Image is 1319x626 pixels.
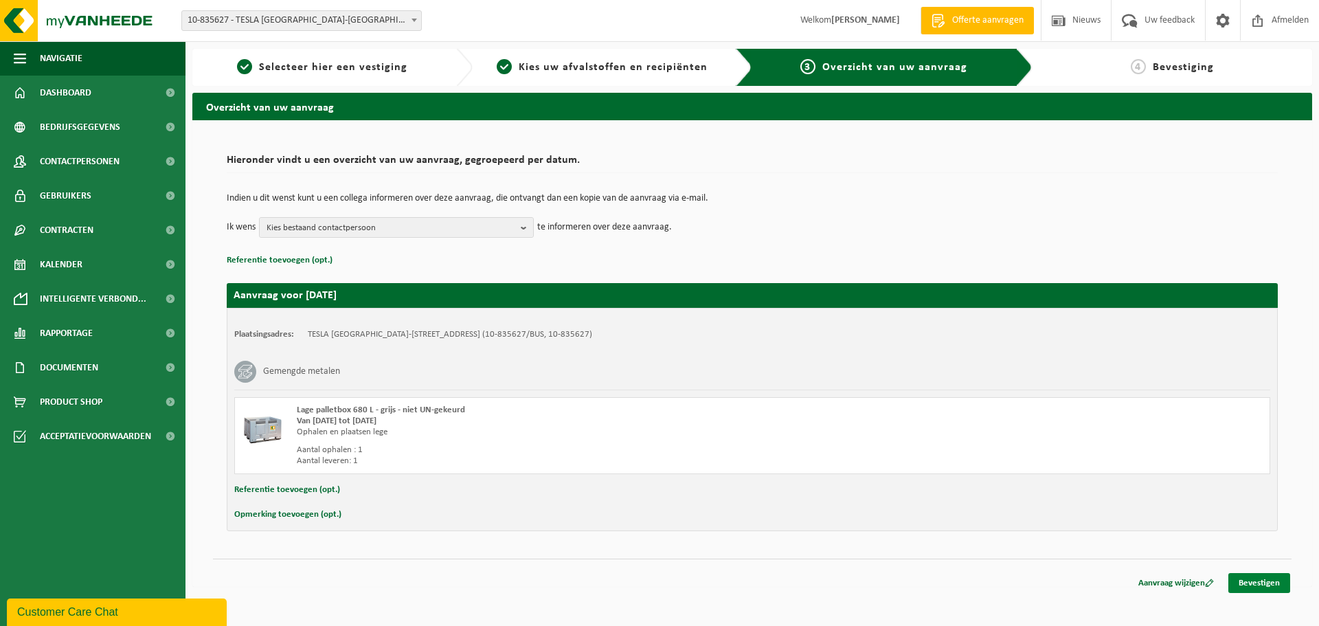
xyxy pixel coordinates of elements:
span: Product Shop [40,385,102,419]
span: Kies bestaand contactpersoon [267,218,515,238]
img: PB-LB-0680-HPE-GY-01.png [242,405,283,446]
span: Documenten [40,350,98,385]
iframe: chat widget [7,596,229,626]
td: TESLA [GEOGRAPHIC_DATA]-[STREET_ADDRESS] (10-835627/BUS, 10-835627) [308,329,592,340]
span: 10-835627 - TESLA BELGIUM-ANTWERPEN - AARTSELAAR [181,10,422,31]
a: 2Kies uw afvalstoffen en recipiënten [480,59,725,76]
div: Aantal leveren: 1 [297,456,807,467]
p: Indien u dit wenst kunt u een collega informeren over deze aanvraag, die ontvangt dan een kopie v... [227,194,1278,203]
span: Lage palletbox 680 L - grijs - niet UN-gekeurd [297,405,465,414]
span: Rapportage [40,316,93,350]
button: Opmerking toevoegen (opt.) [234,506,341,524]
h2: Hieronder vindt u een overzicht van uw aanvraag, gegroepeerd per datum. [227,155,1278,173]
h2: Overzicht van uw aanvraag [192,93,1312,120]
span: Contracten [40,213,93,247]
a: Offerte aanvragen [921,7,1034,34]
button: Kies bestaand contactpersoon [259,217,534,238]
a: 1Selecteer hier een vestiging [199,59,445,76]
span: Dashboard [40,76,91,110]
span: Kalender [40,247,82,282]
span: Overzicht van uw aanvraag [822,62,967,73]
a: Aanvraag wijzigen [1128,573,1224,593]
strong: Plaatsingsadres: [234,330,294,339]
h3: Gemengde metalen [263,361,340,383]
span: Navigatie [40,41,82,76]
strong: Aanvraag voor [DATE] [234,290,337,301]
span: Bevestiging [1153,62,1214,73]
div: Ophalen en plaatsen lege [297,427,807,438]
span: Gebruikers [40,179,91,213]
span: 4 [1131,59,1146,74]
span: Intelligente verbond... [40,282,146,316]
span: Acceptatievoorwaarden [40,419,151,454]
span: 1 [237,59,252,74]
span: Bedrijfsgegevens [40,110,120,144]
p: te informeren over deze aanvraag. [537,217,672,238]
span: 2 [497,59,512,74]
span: Offerte aanvragen [949,14,1027,27]
span: 3 [800,59,815,74]
span: Kies uw afvalstoffen en recipiënten [519,62,708,73]
div: Aantal ophalen : 1 [297,445,807,456]
a: Bevestigen [1228,573,1290,593]
button: Referentie toevoegen (opt.) [227,251,332,269]
span: Contactpersonen [40,144,120,179]
button: Referentie toevoegen (opt.) [234,481,340,499]
span: 10-835627 - TESLA BELGIUM-ANTWERPEN - AARTSELAAR [182,11,421,30]
strong: [PERSON_NAME] [831,15,900,25]
strong: Van [DATE] tot [DATE] [297,416,376,425]
p: Ik wens [227,217,256,238]
span: Selecteer hier een vestiging [259,62,407,73]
